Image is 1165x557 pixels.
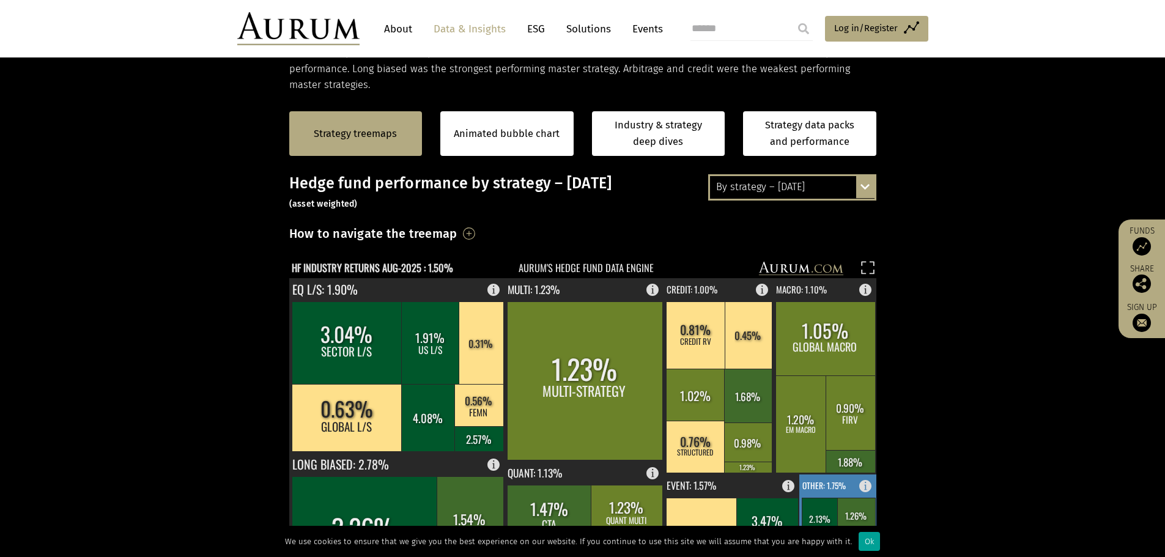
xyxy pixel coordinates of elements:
[521,18,551,40] a: ESG
[825,16,928,42] a: Log in/Register
[743,111,876,156] a: Strategy data packs and performance
[289,174,876,211] h3: Hedge fund performance by strategy – [DATE]
[289,223,457,244] h3: How to navigate the treemap
[1133,275,1151,293] img: Share this post
[710,176,875,198] div: By strategy – [DATE]
[289,45,876,93] p: Hedge fund performance was positive in August. All master hedge fund strategies, and most generat...
[454,126,560,142] a: Animated bubble chart
[560,18,617,40] a: Solutions
[1125,226,1159,256] a: Funds
[834,21,898,35] span: Log in/Register
[1125,265,1159,293] div: Share
[378,18,418,40] a: About
[237,12,360,45] img: Aurum
[289,199,358,209] small: (asset weighted)
[1133,314,1151,332] img: Sign up to our newsletter
[626,18,663,40] a: Events
[1133,237,1151,256] img: Access Funds
[1125,302,1159,332] a: Sign up
[791,17,816,41] input: Submit
[314,126,397,142] a: Strategy treemaps
[592,111,725,156] a: Industry & strategy deep dives
[859,532,880,551] div: Ok
[427,18,512,40] a: Data & Insights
